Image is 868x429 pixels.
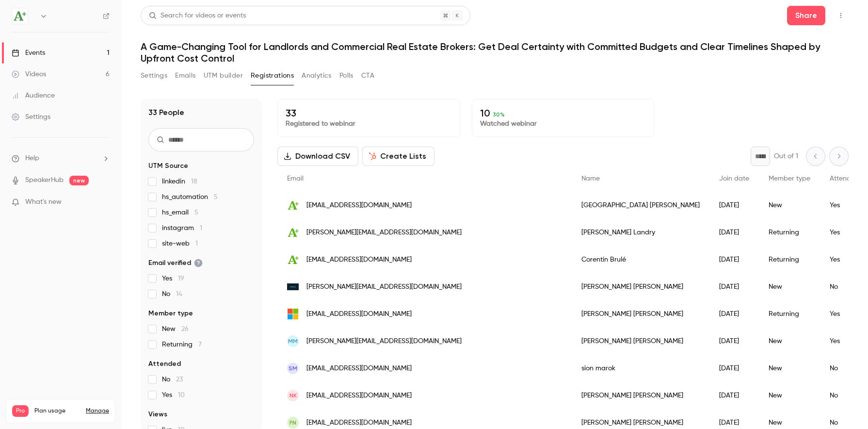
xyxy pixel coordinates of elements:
[572,246,709,273] div: Corentin Brulé
[34,407,80,415] span: Plan usage
[339,68,354,83] button: Polls
[162,239,198,248] span: site-web
[480,119,646,129] p: Watched webinar
[572,300,709,328] div: [PERSON_NAME] [PERSON_NAME]
[200,225,202,231] span: 1
[709,192,759,219] div: [DATE]
[306,255,412,265] span: [EMAIL_ADDRESS][DOMAIN_NAME]
[176,291,182,297] span: 14
[709,219,759,246] div: [DATE]
[830,175,859,182] span: Attended
[769,175,810,182] span: Member type
[148,359,181,369] span: Attended
[581,175,600,182] span: Name
[493,111,505,118] span: 30 %
[191,178,197,185] span: 18
[148,309,193,318] span: Member type
[195,240,198,247] span: 1
[289,418,296,427] span: FN
[25,175,64,185] a: SpeakerHub
[709,273,759,300] div: [DATE]
[148,161,188,171] span: UTM Source
[306,391,412,401] span: [EMAIL_ADDRESS][DOMAIN_NAME]
[25,197,62,207] span: What's new
[306,363,412,374] span: [EMAIL_ADDRESS][DOMAIN_NAME]
[286,119,452,129] p: Registered to webinar
[362,147,434,166] button: Create Lists
[198,341,202,348] span: 7
[214,194,218,200] span: 5
[572,355,709,382] div: sion marok
[572,192,709,219] div: [GEOGRAPHIC_DATA] [PERSON_NAME]
[286,107,452,119] p: 33
[141,68,167,83] button: Settings
[149,11,246,21] div: Search for videos or events
[287,227,299,238] img: avantage-plus.com
[181,326,189,332] span: 26
[162,208,198,217] span: hs_email
[719,175,749,182] span: Join date
[176,376,183,383] span: 23
[759,273,820,300] div: New
[162,390,185,400] span: Yes
[162,375,183,384] span: No
[148,107,184,118] h1: 33 People
[302,68,332,83] button: Analytics
[287,199,299,211] img: avantage-plus.com
[287,308,299,320] img: outlook.com
[306,309,412,319] span: [EMAIL_ADDRESS][DOMAIN_NAME]
[306,336,462,346] span: [PERSON_NAME][EMAIL_ADDRESS][DOMAIN_NAME]
[175,68,195,83] button: Emails
[12,69,46,79] div: Videos
[572,328,709,355] div: [PERSON_NAME] [PERSON_NAME]
[12,153,110,164] li: help-dropdown-opener
[709,300,759,328] div: [DATE]
[12,112,50,122] div: Settings
[204,68,243,83] button: UTM builder
[162,177,197,186] span: linkedin
[709,382,759,409] div: [DATE]
[709,246,759,273] div: [DATE]
[289,391,297,400] span: NK
[277,147,358,166] button: Download CSV
[774,151,798,161] p: Out of 1
[162,340,202,349] span: Returning
[288,337,298,346] span: MM
[12,48,45,58] div: Events
[162,192,218,202] span: hs_automation
[287,175,304,182] span: Email
[572,219,709,246] div: [PERSON_NAME] Landry
[709,328,759,355] div: [DATE]
[361,68,374,83] button: CTA
[148,258,203,268] span: Email verified
[178,392,185,398] span: 10
[162,289,182,299] span: No
[162,324,189,334] span: New
[98,198,110,207] iframe: Noticeable Trigger
[287,283,299,290] img: medexo.co
[306,228,462,238] span: [PERSON_NAME][EMAIL_ADDRESS][DOMAIN_NAME]
[709,355,759,382] div: [DATE]
[480,107,646,119] p: 10
[86,407,109,415] a: Manage
[759,328,820,355] div: New
[141,41,849,64] h1: A Game-Changing Tool for Landlords and Commercial Real Estate Brokers: Get Deal Certainty with Co...
[759,300,820,328] div: Returning
[572,382,709,409] div: [PERSON_NAME] [PERSON_NAME]
[148,410,167,419] span: Views
[572,273,709,300] div: [PERSON_NAME] [PERSON_NAME]
[759,382,820,409] div: New
[759,246,820,273] div: Returning
[787,6,825,25] button: Share
[759,219,820,246] div: Returning
[162,274,184,283] span: Yes
[306,418,412,428] span: [EMAIL_ADDRESS][DOMAIN_NAME]
[287,254,299,265] img: avantage-plus.com
[69,176,89,185] span: new
[194,209,198,216] span: 5
[306,282,462,292] span: [PERSON_NAME][EMAIL_ADDRESS][DOMAIN_NAME]
[12,91,55,100] div: Audience
[759,192,820,219] div: New
[289,364,297,373] span: sm
[178,275,184,282] span: 19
